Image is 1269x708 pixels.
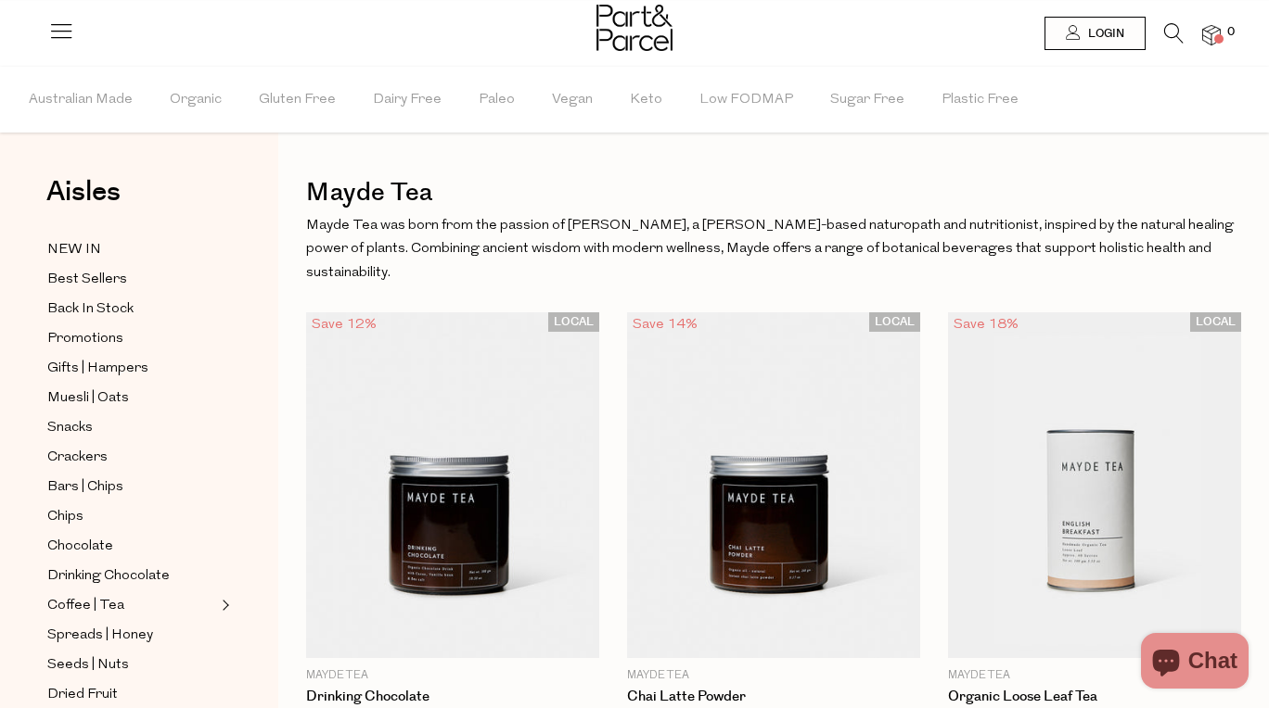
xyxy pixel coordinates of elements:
span: Coffee | Tea [47,595,124,617]
img: Chai Latte Powder [627,312,920,658]
span: Dairy Free [373,68,442,133]
a: Login [1045,17,1146,50]
a: Dried Fruit [47,683,216,706]
p: Mayde Tea [306,667,599,684]
span: Spreads | Honey [47,625,153,647]
img: Part&Parcel [596,5,673,51]
a: Crackers [47,446,216,469]
p: Mayde Tea [627,667,920,684]
span: Seeds | Nuts [47,654,129,676]
span: LOCAL [548,312,599,332]
a: Aisles [46,178,121,224]
span: Muesli | Oats [47,387,129,410]
span: LOCAL [1190,312,1241,332]
span: 0 [1223,24,1239,41]
span: Crackers [47,447,108,469]
span: Back In Stock [47,298,134,321]
span: Dried Fruit [47,684,118,706]
span: Snacks [47,417,93,439]
img: Organic Loose Leaf Tea [948,312,1241,658]
span: Gifts | Hampers [47,358,148,380]
a: Muesli | Oats [47,386,216,410]
a: Chai Latte Powder [627,689,920,705]
a: Promotions [47,327,216,350]
span: Vegan [552,68,593,133]
a: Chips [47,505,216,528]
a: 0 [1202,25,1221,44]
a: Chocolate [47,535,216,558]
inbox-online-store-chat: Shopify online store chat [1135,633,1254,693]
a: Organic Loose Leaf Tea [948,689,1241,705]
div: Save 18% [948,312,1024,337]
span: Drinking Chocolate [47,565,170,588]
a: NEW IN [47,238,216,261]
a: Seeds | Nuts [47,653,216,676]
span: Organic [170,68,222,133]
span: Login [1083,26,1124,42]
span: Bars | Chips [47,476,123,499]
span: Gluten Free [259,68,336,133]
img: Drinking Chocolate [306,312,599,658]
a: Spreads | Honey [47,624,216,647]
span: Paleo [479,68,515,133]
span: Chocolate [47,536,113,558]
span: NEW IN [47,239,101,261]
p: Mayde Tea [948,667,1241,684]
span: LOCAL [869,312,920,332]
h1: Mayde Tea [306,171,1241,214]
span: Best Sellers [47,269,127,291]
a: Bars | Chips [47,475,216,499]
span: Promotions [47,328,123,350]
a: Coffee | Tea [47,594,216,617]
a: Drinking Chocolate [306,689,599,705]
button: Expand/Collapse Coffee | Tea [217,594,230,616]
span: Low FODMAP [699,68,793,133]
span: Keto [630,68,662,133]
span: Sugar Free [830,68,904,133]
a: Gifts | Hampers [47,357,216,380]
div: Save 14% [627,312,703,337]
span: Australian Made [29,68,133,133]
a: Best Sellers [47,268,216,291]
a: Snacks [47,416,216,439]
a: Drinking Chocolate [47,564,216,588]
div: Save 12% [306,312,382,337]
span: Aisles [46,171,121,212]
a: Back In Stock [47,297,216,321]
span: Plastic Free [942,68,1019,133]
span: Chips [47,506,83,528]
span: Mayde Tea was born from the passion of [PERSON_NAME], a [PERSON_NAME]-based naturopath and nutrit... [306,219,1234,280]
